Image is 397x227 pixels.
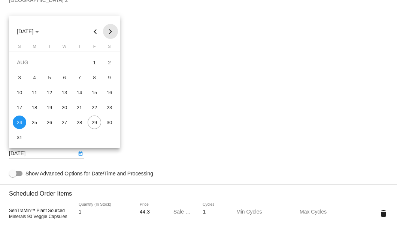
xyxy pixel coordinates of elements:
[87,70,102,85] td: August 8, 2025
[28,101,41,114] div: 18
[87,100,102,115] td: August 22, 2025
[27,70,42,85] td: August 4, 2025
[28,71,41,84] div: 4
[13,131,26,144] div: 31
[58,71,71,84] div: 6
[103,116,116,129] div: 30
[43,101,56,114] div: 19
[12,100,27,115] td: August 17, 2025
[87,55,102,70] td: August 1, 2025
[57,44,72,52] th: Wednesday
[88,101,101,114] div: 22
[58,101,71,114] div: 20
[72,100,87,115] td: August 21, 2025
[88,71,101,84] div: 8
[103,86,116,99] div: 16
[103,71,116,84] div: 9
[57,70,72,85] td: August 6, 2025
[102,55,117,70] td: August 2, 2025
[103,24,118,39] button: Next month
[72,85,87,100] td: August 14, 2025
[103,56,116,69] div: 2
[12,44,27,52] th: Sunday
[72,115,87,130] td: August 28, 2025
[12,115,27,130] td: August 24, 2025
[58,116,71,129] div: 27
[88,116,101,129] div: 29
[42,70,57,85] td: August 5, 2025
[102,44,117,52] th: Saturday
[17,28,39,34] span: [DATE]
[27,115,42,130] td: August 25, 2025
[42,85,57,100] td: August 12, 2025
[87,44,102,52] th: Friday
[28,86,41,99] div: 11
[13,86,26,99] div: 10
[27,100,42,115] td: August 18, 2025
[57,85,72,100] td: August 13, 2025
[42,100,57,115] td: August 19, 2025
[102,115,117,130] td: August 30, 2025
[58,86,71,99] div: 13
[72,70,87,85] td: August 7, 2025
[12,130,27,145] td: August 31, 2025
[87,115,102,130] td: August 29, 2025
[42,44,57,52] th: Tuesday
[57,100,72,115] td: August 20, 2025
[72,44,87,52] th: Thursday
[43,86,56,99] div: 12
[102,85,117,100] td: August 16, 2025
[12,70,27,85] td: August 3, 2025
[12,55,87,70] td: AUG
[28,116,41,129] div: 25
[88,56,101,69] div: 1
[42,115,57,130] td: August 26, 2025
[12,85,27,100] td: August 10, 2025
[88,86,101,99] div: 15
[43,71,56,84] div: 5
[73,101,86,114] div: 21
[73,71,86,84] div: 7
[27,85,42,100] td: August 11, 2025
[13,101,26,114] div: 17
[87,85,102,100] td: August 15, 2025
[102,100,117,115] td: August 23, 2025
[43,116,56,129] div: 26
[88,24,103,39] button: Previous month
[73,86,86,99] div: 14
[27,44,42,52] th: Monday
[13,71,26,84] div: 3
[11,24,45,39] button: Choose month and year
[103,101,116,114] div: 23
[57,115,72,130] td: August 27, 2025
[73,116,86,129] div: 28
[13,116,26,129] div: 24
[102,70,117,85] td: August 9, 2025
